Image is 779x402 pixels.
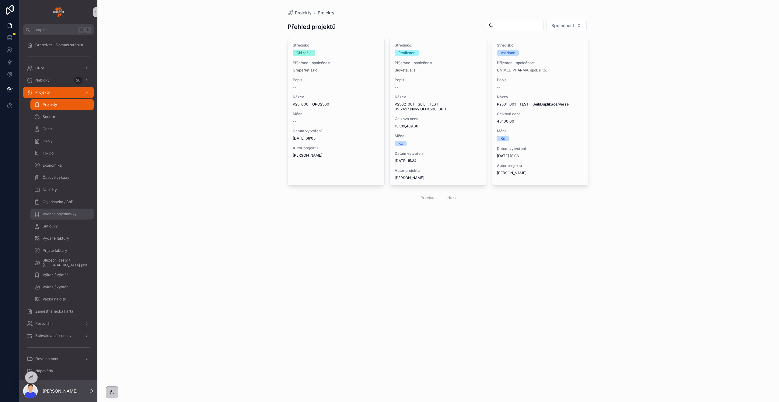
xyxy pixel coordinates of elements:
[501,50,515,56] div: Validace
[30,282,94,293] a: Výkaz / výměr
[35,321,54,326] span: Personální
[497,163,584,168] span: Autor projektu
[293,146,380,151] span: Autor projektu
[35,333,72,338] span: Schvalovací procesy
[395,151,482,156] span: Datum vytvoření
[293,78,380,82] span: Popis
[23,87,94,98] a: Projekty
[293,153,380,158] span: [PERSON_NAME]
[497,146,584,151] span: Datum vytvoření
[19,35,97,380] div: scrollable content
[43,126,52,131] span: Gantt
[395,168,482,173] span: Autor projektu
[35,90,50,95] span: Projekty
[497,129,584,133] span: Měna
[43,236,69,241] span: Vydané faktury
[30,123,94,134] a: Gantt
[30,111,94,122] a: Souhrn
[293,43,380,48] span: Středisko
[395,61,482,65] span: Příjemce - společnost
[497,119,584,124] span: 48,100.00
[43,187,57,192] span: Nabídky
[53,7,64,17] img: App logo
[35,43,83,47] span: GrapeNet - Domací stránka
[43,175,69,180] span: Časové výkazy
[30,257,94,268] a: Služební cesty / [GEOGRAPHIC_DATA] jízd
[43,151,54,156] span: To-Do
[395,124,482,129] span: 13,319,489.00
[492,38,589,185] a: StřediskoValidacePříjemce - společnostUNIMED PHARMA, spol. s r.o.Popis--NázevP2501-001 - TEST - S...
[35,369,53,373] span: Nápověda
[43,272,68,277] span: Výkaz / Výměr
[395,68,416,73] a: Bioveta, a. s.
[30,184,94,195] a: Nabídky
[497,95,584,99] span: Název
[395,102,482,112] span: P2502-001 - SEIL - TEST BVI2427 Nový UFFK500l BBH
[23,318,94,329] a: Personální
[43,102,57,107] span: Projekty
[293,95,380,99] span: Název
[43,139,53,144] span: Úkoly
[23,353,94,364] a: Development
[395,175,482,180] span: [PERSON_NAME]
[497,102,584,107] span: P2501-001 - TEST - Seil/Duplikace/Verze
[295,10,312,16] span: Projekty
[23,330,94,341] a: Schvalovací procesy
[43,224,58,229] span: Smlouvy
[395,43,482,48] span: Středisko
[293,68,318,73] a: GrapeNet s.r.o.
[43,248,67,253] span: Přijaté faktury
[43,297,66,302] span: Vazba na disk
[497,112,584,116] span: Celková cena
[395,158,482,163] span: [DATE] 15:34
[497,43,584,48] span: Středisko
[497,154,584,158] span: [DATE] 18:06
[501,136,505,141] div: Kč
[35,309,73,314] span: Zaměstnanecká karta
[497,171,584,175] span: [PERSON_NAME]
[398,50,415,56] div: Realizace
[296,50,312,56] div: GN režie
[293,61,380,65] span: Příjemce - společnost
[395,133,482,138] span: Měna
[23,24,94,35] button: Jump to...K
[293,112,380,116] span: Měna
[23,366,94,376] a: Nápověda
[395,116,482,121] span: Celková cena
[43,258,88,268] span: Služební cesty / [GEOGRAPHIC_DATA] jízd
[389,38,487,185] a: StřediskoRealizacePříjemce - společnostBioveta, a. s.Popis--NázevP2502-001 - SEIL - TEST BVI2427 ...
[23,306,94,317] a: Zaměstnanecká karta
[395,85,398,90] span: --
[30,209,94,220] a: Vydané objednávky
[43,163,62,168] span: Ekonomika
[288,23,336,31] h1: Přehled projektů
[30,294,94,305] a: Vazba na disk
[497,68,547,73] a: UNIMED PHARMA, spol. s r.o.
[546,20,587,31] button: Select Button
[398,141,403,146] div: Kč
[30,245,94,256] a: Přijaté faktury
[35,78,50,83] span: Nabídky
[86,27,91,32] span: K
[30,148,94,159] a: To-Do
[30,172,94,183] a: Časové výkazy
[30,269,94,280] a: Výkaz / Výměr
[497,85,501,90] span: --
[293,136,380,141] span: [DATE] 08:05
[288,38,385,185] a: StřediskoGN režiePříjemce - společnostGrapeNet s.r.o.Popis--NázevP25-000 - GPO2500Měna--Datum vyt...
[43,212,77,217] span: Vydané objednávky
[43,388,78,394] p: [PERSON_NAME]
[43,114,55,119] span: Souhrn
[293,102,380,107] span: P25-000 - GPO2500
[23,63,94,74] a: CRM
[35,356,58,361] span: Development
[497,78,584,82] span: Popis
[30,221,94,232] a: Smlouvy
[33,27,76,32] span: Jump to...
[293,129,380,133] span: Datum vytvoření
[318,10,334,16] span: Projekty
[23,40,94,50] a: GrapeNet - Domací stránka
